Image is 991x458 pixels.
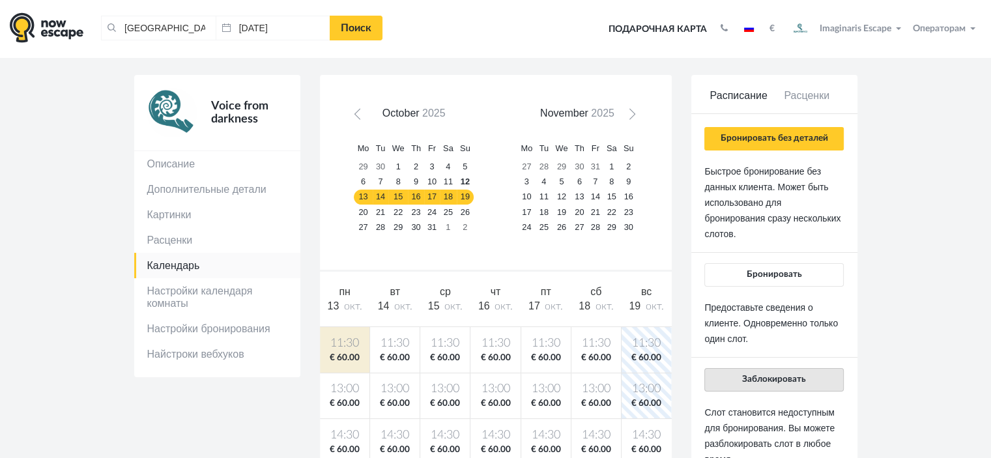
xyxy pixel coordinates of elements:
img: ru.jpg [744,25,754,32]
a: 31 [588,160,603,175]
button: Бронировать [704,263,843,287]
input: Город или название квеста [101,16,216,40]
span: 13:00 [524,381,568,397]
span: € 60.00 [524,397,568,410]
a: 22 [603,205,620,220]
a: 8 [603,175,620,190]
span: 13:00 [624,381,669,397]
span: Wednesday [555,143,567,153]
span: € 60.00 [574,397,618,410]
span: окт. [545,301,563,311]
a: 1 [388,160,408,175]
a: 29 [354,160,372,175]
span: € 60.00 [624,444,669,456]
span: 11:30 [624,336,669,352]
span: 13:00 [373,381,417,397]
span: окт. [444,301,463,311]
span: Операторам [913,24,966,33]
p: Предоставьте сведения о клиенте. Одновременно только один слот. [704,300,843,347]
span: Friday [592,143,599,153]
a: 10 [424,175,440,190]
span: 2025 [591,107,614,119]
a: 10 [517,190,536,205]
span: окт. [344,301,362,311]
span: Saturday [607,143,617,153]
span: 14 [378,300,390,311]
span: 14:30 [624,427,669,444]
a: 9 [620,175,637,190]
a: 11 [536,190,552,205]
a: Описание [134,151,300,177]
span: Tuesday [539,143,549,153]
a: 15 [388,190,408,205]
span: October [382,107,420,119]
a: 1 [440,220,457,235]
span: Thursday [411,143,421,153]
button: € [763,22,781,35]
a: 19 [552,205,571,220]
a: 12 [457,175,474,190]
a: 8 [388,175,408,190]
span: Next [624,111,635,122]
strong: € [769,24,775,33]
a: 27 [571,220,588,235]
a: 16 [408,190,424,205]
a: Найстроки вебхуков [134,341,300,367]
span: 11:30 [423,336,467,352]
span: € 60.00 [473,397,517,410]
a: 28 [588,220,603,235]
button: Операторам [910,22,981,35]
span: Tuesday [376,143,385,153]
a: 25 [536,220,552,235]
span: 13:00 [473,381,517,397]
span: 13:00 [323,381,367,397]
a: 24 [424,205,440,220]
p: Быстрое бронирование без данных клиента. Может быть использовано для бронирования сразу нескольки... [704,164,843,242]
span: 14:30 [473,427,517,444]
a: 29 [552,160,571,175]
span: Заблокировать [742,375,806,384]
a: 6 [354,175,372,190]
span: 14:30 [423,427,467,444]
span: November [540,107,588,119]
span: € 60.00 [373,444,417,456]
span: € 60.00 [373,352,417,364]
span: € 60.00 [574,444,618,456]
a: Дополнительные детали [134,177,300,202]
a: 3 [517,175,536,190]
span: € 60.00 [473,352,517,364]
span: окт. [495,301,513,311]
span: € 60.00 [524,352,568,364]
span: пн [339,286,351,297]
span: вт [390,286,399,297]
a: Prev [352,107,371,126]
span: Sunday [624,143,634,153]
span: 13:00 [574,381,618,397]
a: Подарочная карта [604,15,711,44]
a: Next [620,107,639,126]
span: 19 [629,300,640,311]
img: logo [10,12,83,43]
span: Monday [358,143,369,153]
button: Бронировать без деталей [704,127,843,150]
a: 29 [388,220,408,235]
a: 21 [373,205,389,220]
span: € 60.00 [323,352,367,364]
span: 18 [579,300,590,311]
span: € 60.00 [524,444,568,456]
span: € 60.00 [323,397,367,410]
a: 1 [603,160,620,175]
a: 28 [373,220,389,235]
span: € 60.00 [574,352,618,364]
span: Thursday [575,143,584,153]
span: 15 [428,300,440,311]
a: 30 [373,160,389,175]
a: 7 [588,175,603,190]
a: 30 [571,160,588,175]
a: 4 [536,175,552,190]
a: Настройки бронирования [134,316,300,341]
a: 26 [552,220,571,235]
a: 17 [424,190,440,205]
input: Дата [216,16,330,40]
a: 27 [517,160,536,175]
